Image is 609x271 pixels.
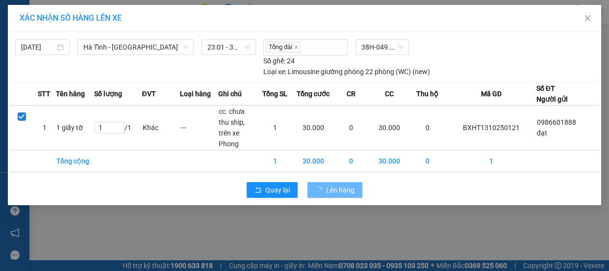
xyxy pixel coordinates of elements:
button: Lên hàng [307,182,362,198]
td: 30.000 [370,105,408,150]
td: 1 [446,150,536,172]
span: Tổng đài [266,42,300,53]
span: Tổng SL [262,88,287,99]
span: down [182,44,188,50]
span: close [294,45,299,50]
span: Hà Tĩnh - Hà Nội [83,40,188,54]
td: 30.000 [294,150,332,172]
span: XÁC NHẬN SỐ HÀNG LÊN XE [20,13,122,23]
td: / 1 [94,105,142,150]
span: Thu hộ [416,88,438,99]
input: 13/10/2025 [21,42,55,53]
td: 30.000 [294,105,332,150]
span: Tên hàng [56,88,85,99]
span: 38H-049.57 [361,40,403,54]
td: --- [180,105,218,150]
div: Limousine giường phòng 22 phòng (WC) (new) [263,66,430,77]
td: 0 [332,105,371,150]
td: BXHT1310250121 [446,105,536,150]
span: close [584,14,591,22]
td: 1 giấy tờ [56,105,94,150]
span: Lên hàng [326,185,355,195]
span: STT [38,88,51,99]
span: Số lượng [94,88,122,99]
div: 24 [263,55,295,66]
span: CR [347,88,355,99]
span: CC [384,88,393,99]
span: ĐVT [142,88,156,99]
td: 1 [256,105,294,150]
td: 1 [256,150,294,172]
span: Loại xe: [263,66,286,77]
span: Loại hàng [180,88,211,99]
button: Close [574,5,601,32]
td: cc. chưa thu ship, trên xe Phong [218,105,256,150]
span: Mã GD [481,88,501,99]
span: Ghi chú [218,88,242,99]
span: Số ghế: [263,55,285,66]
td: 0 [408,150,447,172]
td: Tổng cộng [56,150,94,172]
span: 0986601888 [537,118,576,126]
span: rollback [254,187,261,194]
span: đạt [537,129,547,137]
button: rollbackQuay lại [247,182,298,198]
td: Khác [142,105,180,150]
span: Tổng cước [297,88,330,99]
td: 30.000 [370,150,408,172]
td: 1 [33,105,56,150]
span: 23:01 - 38H-049.57 [207,40,250,54]
td: 0 [408,105,447,150]
td: 0 [332,150,371,172]
span: Quay lại [265,185,290,195]
span: loading [315,187,326,193]
div: Số ĐT Người gửi [536,83,568,105]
